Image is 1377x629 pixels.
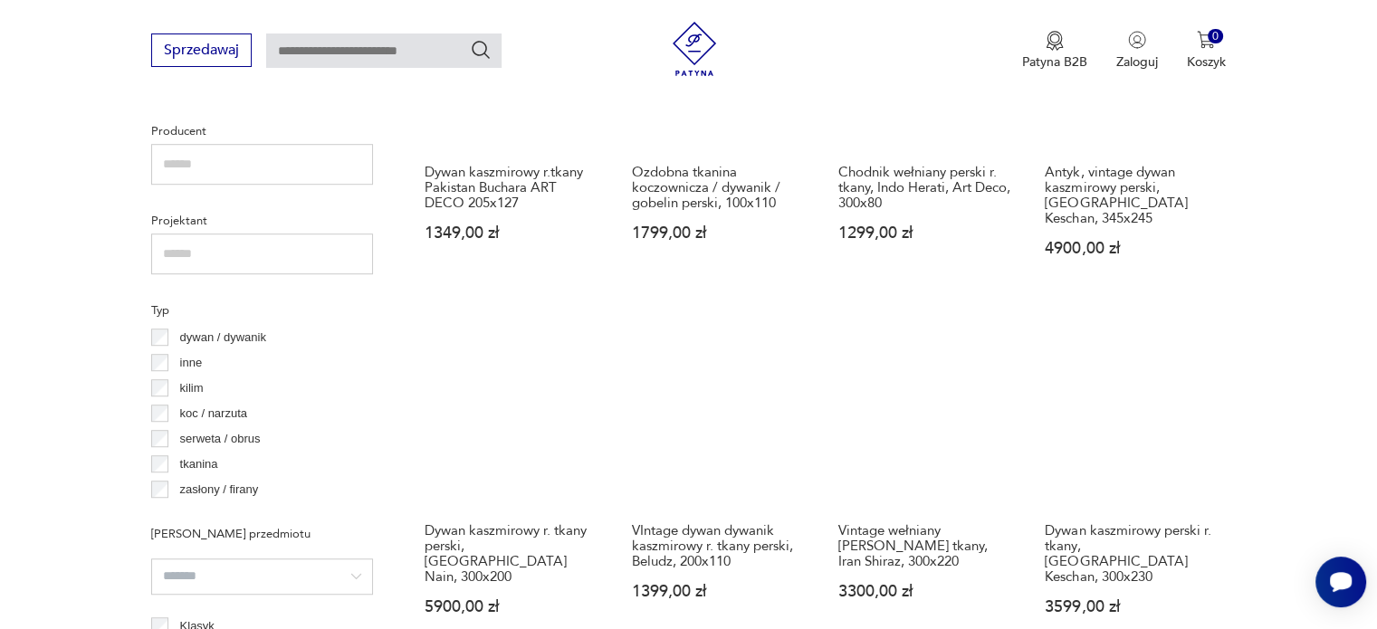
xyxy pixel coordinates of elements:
[1116,53,1158,71] p: Zaloguj
[632,584,804,599] p: 1399,00 zł
[180,454,218,474] p: tkanina
[838,165,1010,211] h3: Chodnik wełniany perski r. tkany, Indo Herati, Art Deco, 300x80
[1208,29,1223,44] div: 0
[1128,31,1146,49] img: Ikonka użytkownika
[632,165,804,211] h3: Ozdobna tkanina koczownicza / dywanik / gobelin perski, 100x110
[425,225,597,241] p: 1349,00 zł
[1022,31,1087,71] button: Patyna B2B
[1187,31,1226,71] button: 0Koszyk
[425,599,597,615] p: 5900,00 zł
[180,378,204,398] p: kilim
[632,523,804,569] h3: VIntage dywan dywanik kaszmirowy r. tkany perski, Beludz, 200x110
[838,225,1010,241] p: 1299,00 zł
[1315,557,1366,607] iframe: Smartsupp widget button
[180,328,266,348] p: dywan / dywanik
[180,353,203,373] p: inne
[180,404,247,424] p: koc / narzuta
[1045,241,1217,256] p: 4900,00 zł
[151,524,373,544] p: [PERSON_NAME] przedmiotu
[151,121,373,141] p: Producent
[1187,53,1226,71] p: Koszyk
[151,33,252,67] button: Sprzedawaj
[151,211,373,231] p: Projektant
[667,22,722,76] img: Patyna - sklep z meblami i dekoracjami vintage
[425,165,597,211] h3: Dywan kaszmirowy r.tkany Pakistan Buchara ART DECO 205x127
[151,300,373,320] p: Typ
[632,225,804,241] p: 1799,00 zł
[1197,31,1215,49] img: Ikona koszyka
[838,523,1010,569] h3: Vintage wełniany [PERSON_NAME] tkany, Iran Shiraz, 300x220
[470,39,492,61] button: Szukaj
[1045,165,1217,226] h3: Antyk, vintage dywan kaszmirowy perski, [GEOGRAPHIC_DATA] Keschan, 345x245
[1045,599,1217,615] p: 3599,00 zł
[180,429,261,449] p: serweta / obrus
[1022,31,1087,71] a: Ikona medaluPatyna B2B
[180,480,259,500] p: zasłony / firany
[1046,31,1064,51] img: Ikona medalu
[838,584,1010,599] p: 3300,00 zł
[1022,53,1087,71] p: Patyna B2B
[151,45,252,58] a: Sprzedawaj
[1116,31,1158,71] button: Zaloguj
[425,523,597,585] h3: Dywan kaszmirowy r. tkany perski, [GEOGRAPHIC_DATA] Nain, 300x200
[1045,523,1217,585] h3: Dywan kaszmirowy perski r. tkany, [GEOGRAPHIC_DATA] Keschan, 300x230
